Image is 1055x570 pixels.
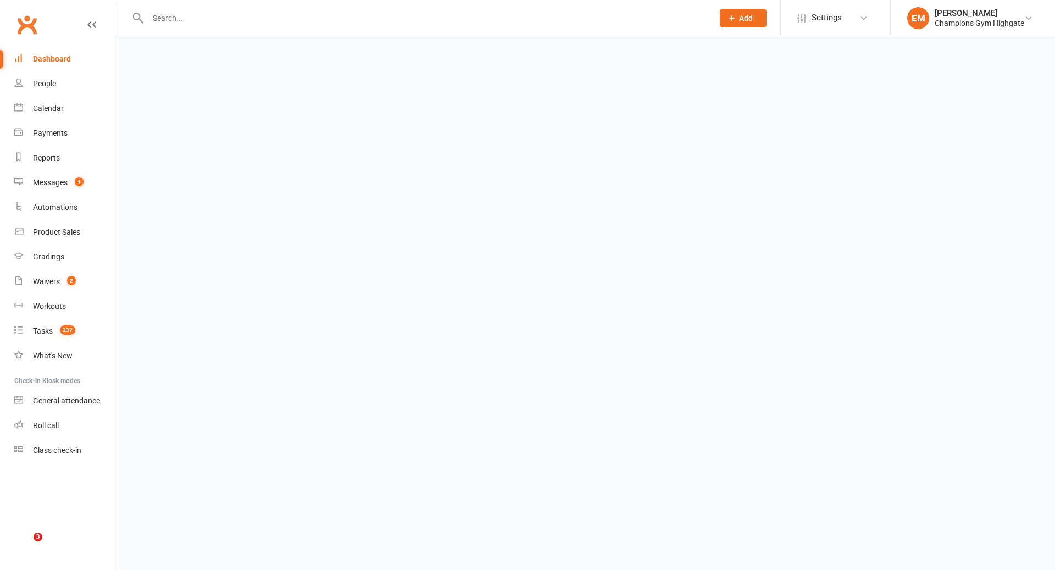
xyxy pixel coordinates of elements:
span: 4 [75,177,84,186]
div: EM [907,7,929,29]
button: Add [720,9,767,27]
div: Reports [33,153,60,162]
a: Payments [14,121,116,146]
a: Workouts [14,294,116,319]
div: Product Sales [33,228,80,236]
div: Waivers [33,277,60,286]
a: Roll call [14,413,116,438]
a: Tasks 237 [14,319,116,344]
div: Gradings [33,252,64,261]
div: Roll call [33,421,59,430]
div: [PERSON_NAME] [935,8,1024,18]
a: Reports [14,146,116,170]
a: Messages 4 [14,170,116,195]
span: 237 [60,325,75,335]
div: Champions Gym Highgate [935,18,1024,28]
a: Dashboard [14,47,116,71]
span: 2 [67,276,76,285]
a: Class kiosk mode [14,438,116,463]
div: Payments [33,129,68,137]
div: Messages [33,178,68,187]
div: What's New [33,351,73,360]
div: Calendar [33,104,64,113]
div: Automations [33,203,77,212]
a: What's New [14,344,116,368]
div: Dashboard [33,54,71,63]
a: Clubworx [13,11,41,38]
a: Waivers 2 [14,269,116,294]
a: General attendance kiosk mode [14,389,116,413]
a: Product Sales [14,220,116,245]
input: Search... [145,10,706,26]
div: General attendance [33,396,100,405]
span: Add [739,14,753,23]
span: 3 [34,533,42,541]
iframe: Intercom live chat [11,533,37,559]
a: Calendar [14,96,116,121]
a: People [14,71,116,96]
a: Automations [14,195,116,220]
div: People [33,79,56,88]
div: Tasks [33,326,53,335]
div: Class check-in [33,446,81,455]
span: Settings [812,5,842,30]
a: Gradings [14,245,116,269]
div: Workouts [33,302,66,311]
